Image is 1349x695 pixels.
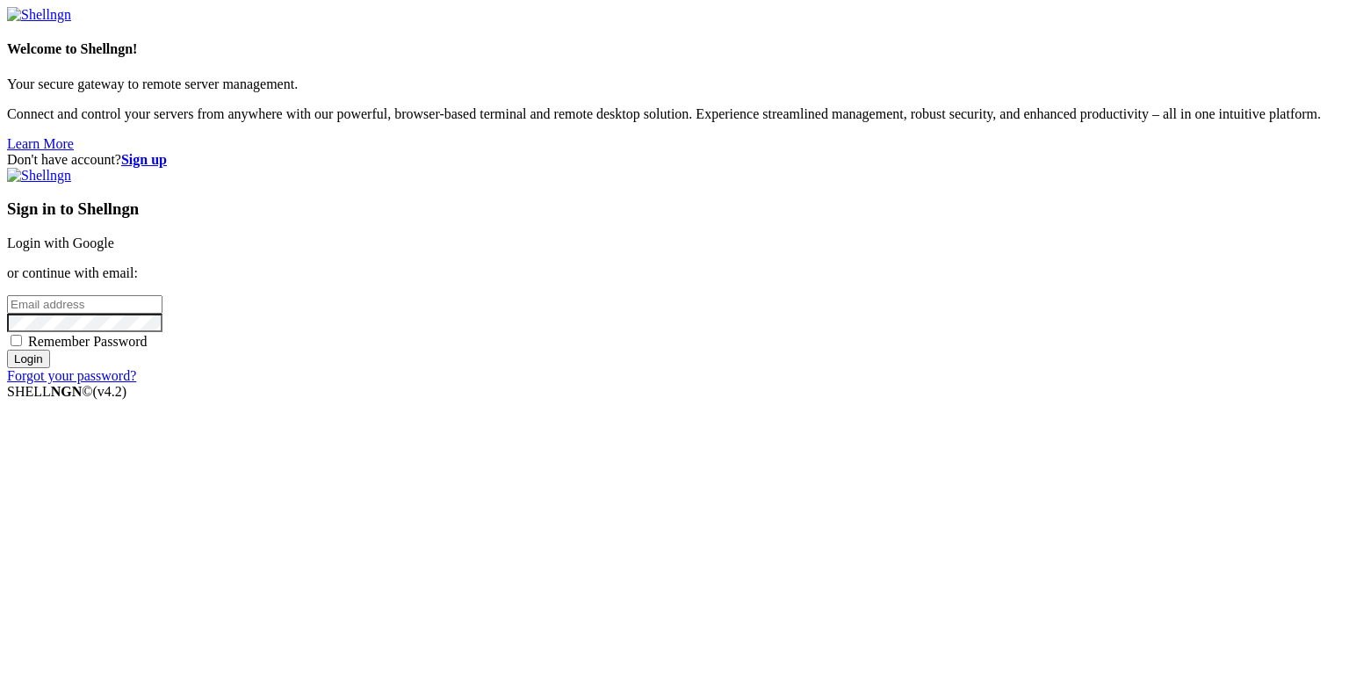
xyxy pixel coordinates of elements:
div: Don't have account? [7,152,1342,168]
input: Remember Password [11,335,22,346]
b: NGN [51,384,83,399]
h4: Welcome to Shellngn! [7,41,1342,57]
span: Remember Password [28,334,148,349]
input: Login [7,350,50,368]
a: Sign up [121,152,167,167]
img: Shellngn [7,7,71,23]
h3: Sign in to Shellngn [7,199,1342,219]
img: Shellngn [7,168,71,184]
span: SHELL © [7,384,126,399]
a: Learn More [7,136,74,151]
a: Forgot your password? [7,368,136,383]
a: Login with Google [7,235,114,250]
span: 4.2.0 [93,384,127,399]
input: Email address [7,295,162,314]
p: or continue with email: [7,265,1342,281]
p: Connect and control your servers from anywhere with our powerful, browser-based terminal and remo... [7,106,1342,122]
p: Your secure gateway to remote server management. [7,76,1342,92]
